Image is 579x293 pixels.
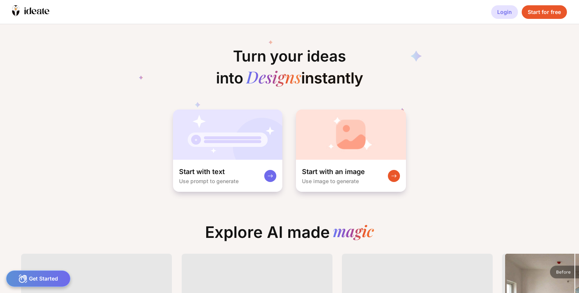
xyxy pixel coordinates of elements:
div: Get Started [6,270,70,287]
div: Use image to generate [302,178,359,184]
img: startWithTextCardBg.jpg [173,109,282,160]
div: magic [333,223,374,242]
div: Use prompt to generate [179,178,239,184]
img: startWithImageCardBg.jpg [296,109,406,160]
div: Explore AI made [199,223,380,248]
div: Login [491,5,518,19]
div: Start for free [522,5,567,19]
div: Start with text [179,167,225,176]
div: Start with an image [302,167,365,176]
